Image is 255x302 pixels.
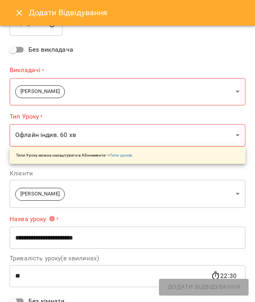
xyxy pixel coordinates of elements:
span: [PERSON_NAME] [16,190,64,198]
button: Close [10,3,29,22]
span: Назва уроку [10,215,55,222]
div: [PERSON_NAME] [10,78,245,105]
p: Типи Уроку можна налаштувати в Абонементи -> [16,152,132,158]
svg: Вкажіть назву уроку або виберіть клієнтів [49,215,55,222]
h6: Додати Відвідування [29,6,108,19]
div: [PERSON_NAME] [10,179,245,208]
a: Типи уроків [110,153,132,157]
span: Без викладача [28,45,73,54]
label: Тривалість уроку(в хвилинах) [10,255,245,262]
div: Офлайн індив. 60 хв [10,124,245,147]
span: [PERSON_NAME] [16,88,64,95]
label: Тип Уроку [10,112,245,121]
label: Клієнти [10,170,245,177]
label: Викладачі [10,66,245,75]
